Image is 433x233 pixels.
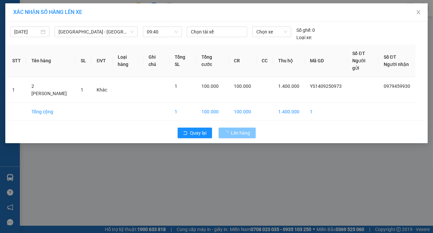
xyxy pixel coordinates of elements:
span: - [21,45,52,51]
th: SL [75,44,91,77]
td: Khác [91,77,112,103]
strong: CÔNG TY VẬN TẢI ĐỨC TRƯỞNG [14,4,85,9]
th: Tổng SL [169,44,196,77]
span: 0979459930 [384,84,410,89]
span: XÁC NHẬN SỐ HÀNG LÊN XE [13,9,82,15]
span: 19009397 [52,10,71,15]
span: Số ĐT [353,51,365,56]
span: loading [224,131,231,135]
span: 1 [81,87,83,92]
span: Chọn xe [256,27,287,37]
th: CR [229,44,257,77]
span: DCT20/51A Phường [GEOGRAPHIC_DATA] [19,30,76,42]
button: Close [409,3,428,22]
input: 14/09/2025 [14,28,39,35]
th: Tổng cước [196,44,229,77]
span: YS1409250973 [310,84,342,89]
th: Loại hàng [112,44,143,77]
span: Số ĐT [384,54,396,60]
span: 09:40 [147,27,178,37]
span: VP [GEOGRAPHIC_DATA] - [19,24,87,42]
div: 0 [296,27,315,34]
span: Hà Nội - Thái Thụy (45 chỗ) [59,27,134,37]
th: Thu hộ [273,44,305,77]
span: 1.400.000 [279,84,300,89]
td: 1.400.000 [273,103,305,121]
th: Ghi chú [143,44,169,77]
span: 100.000 [201,84,219,89]
span: Gửi [5,27,12,32]
td: Tổng cộng [26,103,75,121]
th: ĐVT [91,44,112,77]
span: Lên hàng [231,129,250,137]
span: down [130,30,134,34]
span: 100.000 [234,84,251,89]
button: Lên hàng [219,128,256,138]
th: Mã GD [305,44,347,77]
th: Tên hàng [26,44,75,77]
span: 1 [175,84,177,89]
span: rollback [183,131,188,136]
th: STT [7,44,26,77]
span: - [19,17,21,23]
td: 2 [PERSON_NAME] [26,77,75,103]
span: Loại xe: [296,34,312,41]
td: 100.000 [229,103,257,121]
strong: HOTLINE : [28,10,50,15]
span: Người nhận [384,62,409,67]
span: Số ghế: [296,27,311,34]
span: close [416,10,421,15]
td: 1 [305,103,347,121]
span: Quay lại [190,129,207,137]
td: 100.000 [196,103,229,121]
td: 1 [7,77,26,103]
td: 1 [169,103,196,121]
span: Người gửi [353,58,366,71]
th: CC [257,44,273,77]
span: 0979459930 [22,45,52,51]
button: rollbackQuay lại [178,128,212,138]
